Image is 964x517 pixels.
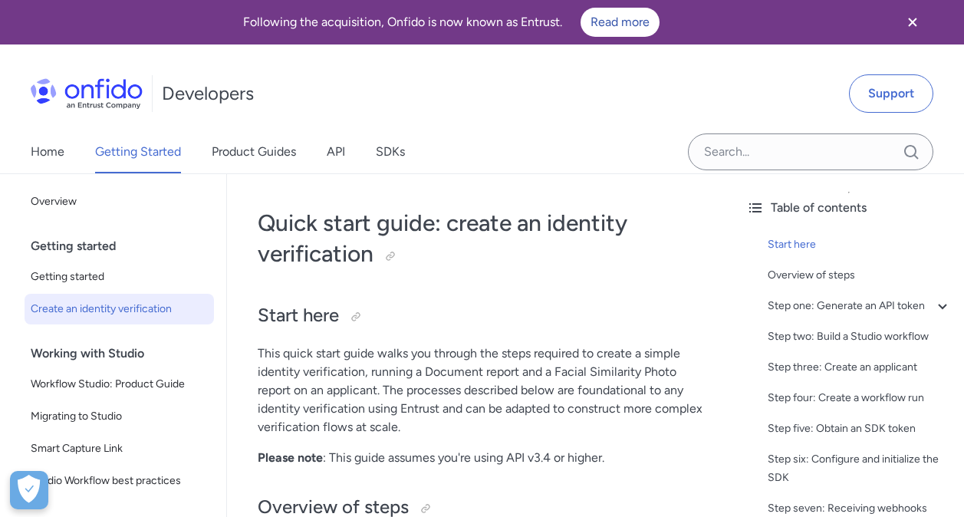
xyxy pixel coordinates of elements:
[31,300,208,318] span: Create an identity verification
[31,78,143,109] img: Onfido Logo
[376,130,405,173] a: SDKs
[31,472,208,490] span: Studio Workflow best practices
[31,407,208,426] span: Migrating to Studio
[768,328,952,346] a: Step two: Build a Studio workflow
[25,433,214,464] a: Smart Capture Link
[768,358,952,377] a: Step three: Create an applicant
[31,130,64,173] a: Home
[212,130,296,173] a: Product Guides
[25,401,214,432] a: Migrating to Studio
[884,3,941,41] button: Close banner
[258,449,703,467] p: : This guide assumes you're using API v3.4 or higher.
[258,450,323,465] strong: Please note
[768,389,952,407] a: Step four: Create a workflow run
[768,297,952,315] a: Step one: Generate an API token
[768,266,952,285] a: Overview of steps
[903,13,922,31] svg: Close banner
[25,369,214,400] a: Workflow Studio: Product Guide
[581,8,660,37] a: Read more
[688,133,933,170] input: Onfido search input field
[25,186,214,217] a: Overview
[31,338,220,369] div: Working with Studio
[768,450,952,487] a: Step six: Configure and initialize the SDK
[10,471,48,509] button: Open Preferences
[31,268,208,286] span: Getting started
[768,420,952,438] a: Step five: Obtain an SDK token
[25,466,214,496] a: Studio Workflow best practices
[10,471,48,509] div: Cookie Preferences
[258,303,703,329] h2: Start here
[162,81,254,106] h1: Developers
[746,199,952,217] div: Table of contents
[258,208,703,269] h1: Quick start guide: create an identity verification
[31,193,208,211] span: Overview
[95,130,181,173] a: Getting Started
[258,344,703,436] p: This quick start guide walks you through the steps required to create a simple identity verificat...
[31,440,208,458] span: Smart Capture Link
[31,375,208,394] span: Workflow Studio: Product Guide
[327,130,345,173] a: API
[768,235,952,254] a: Start here
[31,231,220,262] div: Getting started
[25,262,214,292] a: Getting started
[849,74,933,113] a: Support
[18,8,884,37] div: Following the acquisition, Onfido is now known as Entrust.
[25,294,214,324] a: Create an identity verification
